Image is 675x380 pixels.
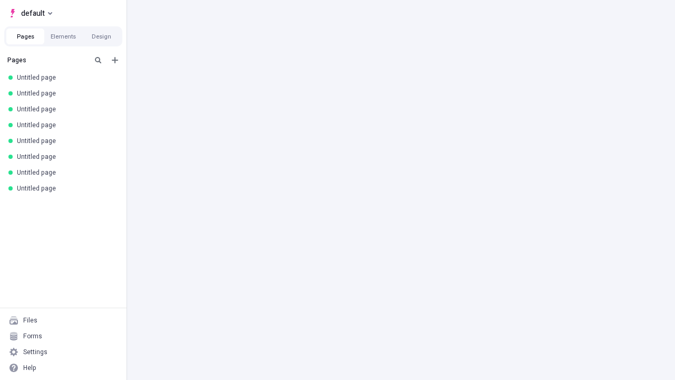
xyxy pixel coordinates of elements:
div: Pages [7,56,88,64]
button: Design [82,28,120,44]
div: Untitled page [17,168,114,177]
button: Add new [109,54,121,66]
div: Untitled page [17,105,114,113]
div: Untitled page [17,184,114,193]
div: Settings [23,348,47,356]
span: default [21,7,45,20]
div: Untitled page [17,121,114,129]
button: Select site [4,5,56,21]
div: Untitled page [17,137,114,145]
div: Files [23,316,37,325]
div: Help [23,364,36,372]
button: Pages [6,28,44,44]
div: Untitled page [17,153,114,161]
div: Forms [23,332,42,340]
div: Untitled page [17,73,114,82]
div: Untitled page [17,89,114,98]
button: Elements [44,28,82,44]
